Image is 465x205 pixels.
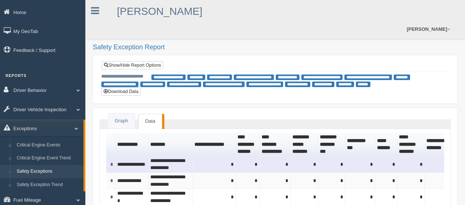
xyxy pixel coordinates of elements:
th: Sort column [193,133,236,156]
th: Sort column [375,133,397,156]
th: Sort column [148,133,193,156]
th: Sort column [236,133,260,156]
a: Safety Exception Trend [13,178,83,192]
th: Sort column [115,133,148,156]
a: Critical Engine Event Trend [13,152,83,165]
a: Critical Engine Events [13,139,83,152]
a: Safety Exceptions [13,165,83,178]
th: Sort column [318,133,346,156]
a: Graph [108,113,135,129]
th: Sort column [345,133,375,156]
button: Download Data [101,87,141,96]
a: Data [138,114,162,129]
a: [PERSON_NAME] [117,6,202,17]
th: Sort column [397,133,425,156]
a: Show/Hide Report Options [102,61,163,69]
th: Sort column [260,133,291,156]
th: Sort column [291,133,318,156]
th: Sort column [425,133,455,156]
a: [PERSON_NAME] [403,19,454,40]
